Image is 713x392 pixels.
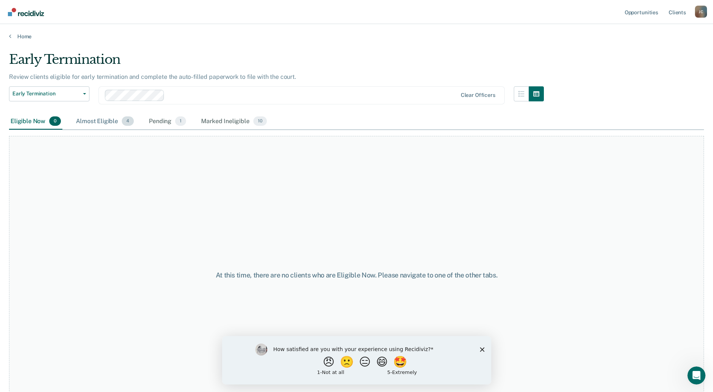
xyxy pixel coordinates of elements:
[9,73,296,80] p: Review clients eligible for early termination and complete the auto-filled paperwork to file with...
[253,116,267,126] span: 10
[695,6,707,18] div: J C
[49,116,61,126] span: 0
[461,92,495,98] div: Clear officers
[12,90,80,97] span: Early Termination
[122,116,134,126] span: 4
[74,113,135,130] div: Almost Eligible4
[200,113,268,130] div: Marked Ineligible10
[687,366,705,384] iframe: Intercom live chat
[9,86,89,101] button: Early Termination
[9,113,62,130] div: Eligible Now0
[9,52,544,73] div: Early Termination
[695,6,707,18] button: Profile dropdown button
[183,271,530,279] div: At this time, there are no clients who are Eligible Now. Please navigate to one of the other tabs.
[147,113,188,130] div: Pending1
[222,336,491,384] iframe: Survey by Kim from Recidiviz
[9,33,704,40] a: Home
[175,116,186,126] span: 1
[8,8,44,16] img: Recidiviz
